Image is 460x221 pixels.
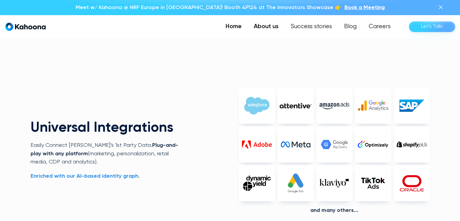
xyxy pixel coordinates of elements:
[344,4,385,12] a: Book a Meeting
[421,22,443,31] div: Let’s Talk!
[76,4,341,12] p: Meet w/ Kahoona @ NRF Europe in [GEOGRAPHIC_DATA]! Booth 4P124 at The Innovators Showcase 👉
[239,207,430,214] div: And Many others...
[344,5,385,10] span: Book a Meeting
[31,121,184,135] h2: Universal Integrations
[338,21,363,33] a: Blog
[285,21,338,33] a: Success stories
[5,22,46,31] a: home
[31,143,178,156] strong: Plug-and-play with any platform
[31,141,184,166] p: Easily Connect [PERSON_NAME]’s 1st Party Data. (marketing, personalization, retail media, CDP and...
[248,21,285,33] a: About us
[220,21,248,33] a: Home
[31,173,140,179] strong: Enriched with our AI-based identity graph.
[409,21,455,32] a: Let’s Talk!
[363,21,397,33] a: Careers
